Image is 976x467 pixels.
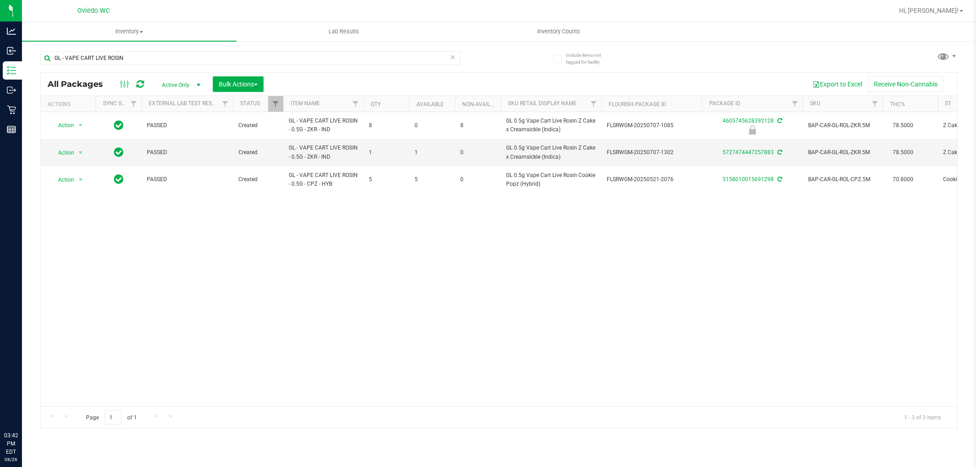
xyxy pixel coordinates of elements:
[22,27,237,36] span: Inventory
[126,96,141,112] a: Filter
[238,148,278,157] span: Created
[218,96,233,112] a: Filter
[723,149,774,156] a: 5727474447257883
[48,79,112,89] span: All Packages
[416,101,444,107] a: Available
[776,176,782,183] span: Sync from Compliance System
[77,7,110,15] span: Oviedo WC
[888,173,918,186] span: 70.8000
[50,119,75,132] span: Action
[4,431,18,456] p: 03:42 PM EDT
[237,22,451,41] a: Lab Results
[40,51,460,65] input: Search Package ID, Item Name, SKU, Lot or Part Number...
[810,100,820,107] a: SKU
[607,121,696,130] span: FLSRWGM-20250707-1085
[50,146,75,159] span: Action
[114,173,124,186] span: In Sync
[709,100,740,107] a: Package ID
[114,146,124,159] span: In Sync
[808,121,877,130] span: BAP-CAR-GL-ROL-ZKR.5M
[238,121,278,130] span: Created
[103,100,138,107] a: Sync Status
[945,100,964,107] a: Strain
[506,171,596,188] span: GL 0.5g Vape Cart Live Rosin Cookie Popz (Hybrid)
[114,119,124,132] span: In Sync
[888,119,918,132] span: 78.5000
[75,146,86,159] span: select
[787,96,803,112] a: Filter
[7,46,16,55] inline-svg: Inbound
[460,175,495,184] span: 0
[506,144,596,161] span: GL 0.5g Vape Cart Live Rosin Z Cake x Creamsickle (Indica)
[808,175,877,184] span: BAP-CAR-GL-ROL-CPZ.5M
[451,22,666,41] a: Inventory Counts
[48,101,92,107] div: Actions
[219,81,258,88] span: Bulk Actions
[9,394,37,421] iframe: Resource center
[723,176,774,183] a: 5158010015691298
[723,118,774,124] a: 4605745628392128
[348,96,363,112] a: Filter
[415,121,449,130] span: 0
[213,76,264,92] button: Bulk Actions
[371,101,381,107] a: Qty
[776,149,782,156] span: Sync from Compliance System
[899,7,959,14] span: Hi, [PERSON_NAME]!
[450,51,456,63] span: Clear
[890,101,905,107] a: THC%
[460,121,495,130] span: 8
[369,148,404,157] span: 1
[75,119,86,132] span: select
[50,173,75,186] span: Action
[609,101,666,107] a: Flourish Package ID
[105,410,121,424] input: 1
[22,22,237,41] a: Inventory
[808,148,877,157] span: BAP-CAR-GL-ROL-ZKR.5M
[289,144,358,161] span: GL - VAPE CART LIVE ROSIN - 0.5G - ZKR - IND
[462,101,503,107] a: Non-Available
[4,456,18,463] p: 08/26
[240,100,260,107] a: Status
[268,96,283,112] a: Filter
[607,175,696,184] span: FLSRWGM-20250521-2076
[888,146,918,159] span: 78.5000
[7,66,16,75] inline-svg: Inventory
[566,52,612,65] span: Include items not tagged for facility
[415,175,449,184] span: 5
[586,96,601,112] a: Filter
[369,175,404,184] span: 5
[506,117,596,134] span: GL 0.5g Vape Cart Live Rosin Z Cake x Creamsickle (Indica)
[147,121,227,130] span: PASSED
[316,27,372,36] span: Lab Results
[289,117,358,134] span: GL - VAPE CART LIVE ROSIN - 0.5G - ZKR - IND
[776,118,782,124] span: Sync from Compliance System
[415,148,449,157] span: 1
[289,171,358,188] span: GL - VAPE CART LIVE ROSIN - 0.5G - CPZ - HYB
[7,27,16,36] inline-svg: Analytics
[78,410,144,424] span: Page of 1
[460,148,495,157] span: 0
[807,76,868,92] button: Export to Excel
[897,410,948,424] span: 1 - 3 of 3 items
[508,100,577,107] a: Sku Retail Display Name
[291,100,320,107] a: Item Name
[607,148,696,157] span: FLSRWGM-20250707-1302
[701,125,804,134] div: Newly Received
[238,175,278,184] span: Created
[147,148,227,157] span: PASSED
[147,175,227,184] span: PASSED
[7,105,16,114] inline-svg: Retail
[75,173,86,186] span: select
[7,86,16,95] inline-svg: Outbound
[369,121,404,130] span: 8
[525,27,593,36] span: Inventory Counts
[868,96,883,112] a: Filter
[7,125,16,134] inline-svg: Reports
[868,76,944,92] button: Receive Non-Cannabis
[149,100,221,107] a: External Lab Test Result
